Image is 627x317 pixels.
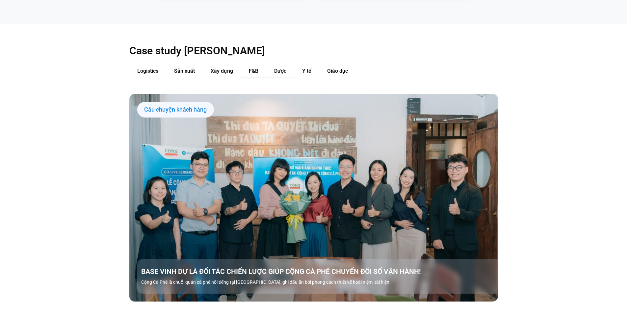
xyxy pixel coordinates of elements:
a: BASE VINH DỰ LÀ ĐỐI TÁC CHIẾN LƯỢC GIÚP CỘNG CÀ PHÊ CHUYỂN ĐỔI SỐ VẬN HÀNH! [141,267,502,276]
span: Y tế [302,68,311,74]
div: Câu chuyện khách hàng [137,102,214,118]
span: Logistics [137,68,158,74]
span: Xây dựng [211,68,233,74]
span: Sản xuất [174,68,195,74]
span: Dược [274,68,286,74]
h2: Case study [PERSON_NAME] [129,44,498,57]
span: Giáo dục [327,68,348,74]
p: Cộng Cà Phê là chuỗi quán cà phê nổi tiếng tại [GEOGRAPHIC_DATA], ghi dấu ấn bởi phong cách thiết... [141,279,502,286]
span: F&B [249,68,258,74]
